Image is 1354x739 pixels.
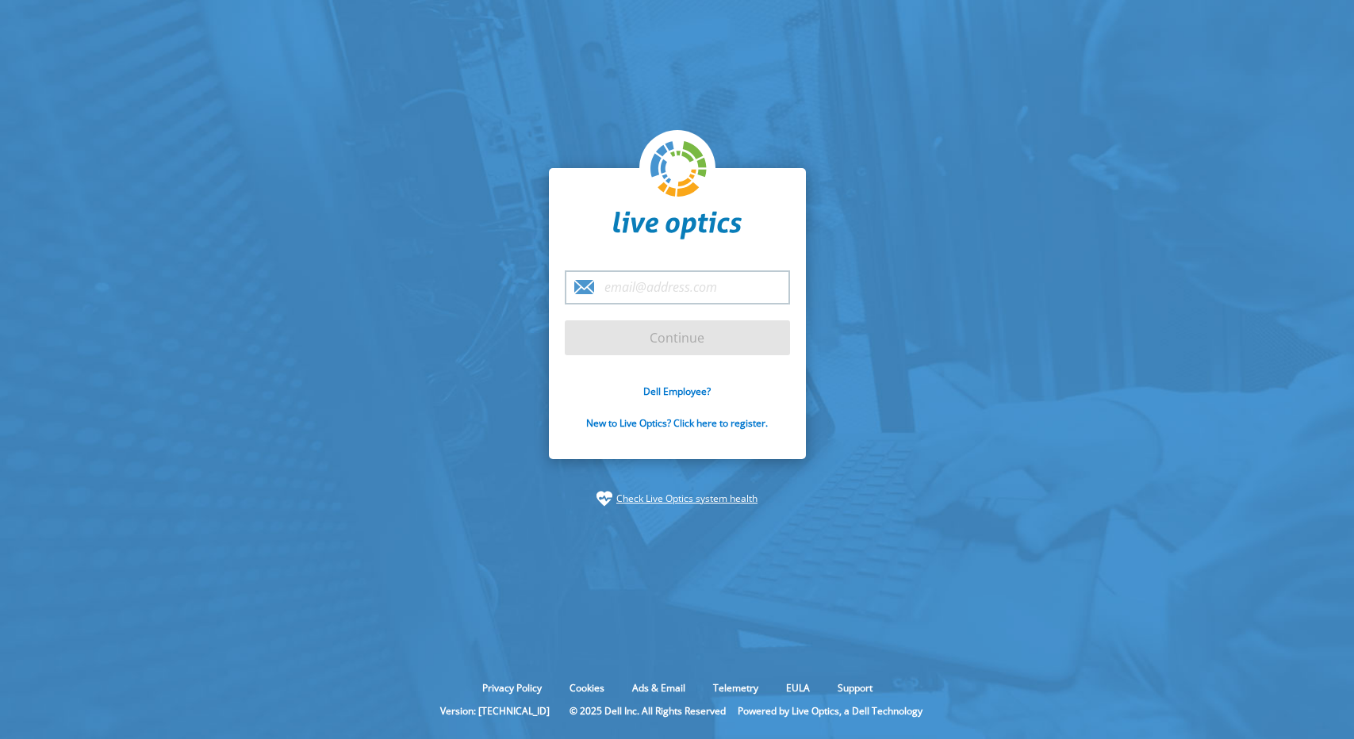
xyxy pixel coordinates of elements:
img: status-check-icon.svg [596,491,612,507]
a: Cookies [558,681,616,695]
img: liveoptics-word.svg [613,211,742,239]
input: email@address.com [565,270,790,304]
li: Powered by Live Optics, a Dell Technology [738,704,922,718]
a: EULA [774,681,822,695]
li: © 2025 Dell Inc. All Rights Reserved [562,704,734,718]
a: Support [826,681,884,695]
li: Version: [TECHNICAL_ID] [432,704,558,718]
a: Ads & Email [620,681,697,695]
a: Privacy Policy [470,681,554,695]
a: New to Live Optics? Click here to register. [586,416,768,430]
a: Telemetry [701,681,770,695]
a: Dell Employee? [643,385,711,398]
a: Check Live Optics system health [616,491,758,507]
img: liveoptics-logo.svg [650,141,708,198]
